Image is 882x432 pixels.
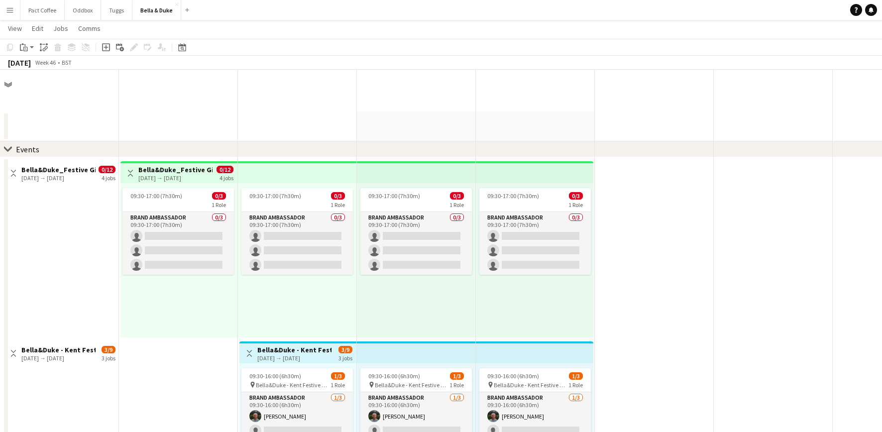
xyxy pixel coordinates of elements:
[220,173,233,182] div: 4 jobs
[21,354,96,362] div: [DATE] → [DATE]
[53,24,68,33] span: Jobs
[360,188,472,275] app-job-card: 09:30-17:00 (7h30m)0/31 RoleBrand Ambassador0/309:30-17:00 (7h30m)
[16,144,39,154] div: Events
[74,22,105,35] a: Comms
[331,201,345,209] span: 1 Role
[338,346,352,353] span: 3/9
[450,372,464,380] span: 1/3
[102,173,115,182] div: 4 jobs
[569,372,583,380] span: 1/3
[122,212,234,275] app-card-role: Brand Ambassador0/309:30-17:00 (7h30m)
[449,381,464,389] span: 1 Role
[479,212,591,275] app-card-role: Brand Ambassador0/309:30-17:00 (7h30m)
[450,192,464,200] span: 0/3
[487,372,539,380] span: 09:30-16:00 (6h30m)
[21,174,96,182] div: [DATE] → [DATE]
[449,201,464,209] span: 1 Role
[249,192,301,200] span: 09:30-17:00 (7h30m)
[568,201,583,209] span: 1 Role
[101,0,132,20] button: Tuggs
[21,165,96,174] h3: Bella&Duke_Festive Gift Fair NEC
[8,58,31,68] div: [DATE]
[132,0,181,20] button: Bella & Duke
[479,188,591,275] app-job-card: 09:30-17:00 (7h30m)0/31 RoleBrand Ambassador0/309:30-17:00 (7h30m)
[33,59,58,66] span: Week 46
[62,59,72,66] div: BST
[122,188,234,275] app-job-card: 09:30-17:00 (7h30m)0/31 RoleBrand Ambassador0/309:30-17:00 (7h30m)
[78,24,101,33] span: Comms
[99,166,115,173] span: 0/12
[102,353,115,362] div: 3 jobs
[21,345,96,354] h3: Bella&Duke - Kent Festive Gift Fair
[32,24,43,33] span: Edit
[65,0,101,20] button: Oddbox
[249,372,301,380] span: 09:30-16:00 (6h30m)
[257,345,331,354] h3: Bella&Duke - Kent Festive Gift Fair
[494,381,568,389] span: Bella&Duke - Kent Festive Gift Fair
[138,165,213,174] h3: Bella&Duke_Festive Gift Fair NEC
[102,346,115,353] span: 3/9
[241,212,353,275] app-card-role: Brand Ambassador0/309:30-17:00 (7h30m)
[568,381,583,389] span: 1 Role
[368,372,420,380] span: 09:30-16:00 (6h30m)
[569,192,583,200] span: 0/3
[217,166,233,173] span: 0/12
[331,381,345,389] span: 1 Role
[212,201,226,209] span: 1 Role
[375,381,449,389] span: Bella&Duke - Kent Festive Gift Fair
[130,192,182,200] span: 09:30-17:00 (7h30m)
[8,24,22,33] span: View
[487,192,539,200] span: 09:30-17:00 (7h30m)
[241,188,353,275] app-job-card: 09:30-17:00 (7h30m)0/31 RoleBrand Ambassador0/309:30-17:00 (7h30m)
[138,174,213,182] div: [DATE] → [DATE]
[338,353,352,362] div: 3 jobs
[4,22,26,35] a: View
[368,192,420,200] span: 09:30-17:00 (7h30m)
[20,0,65,20] button: Pact Coffee
[28,22,47,35] a: Edit
[256,381,331,389] span: Bella&Duke - Kent Festive Gift Fair
[331,192,345,200] span: 0/3
[257,354,331,362] div: [DATE] → [DATE]
[331,372,345,380] span: 1/3
[212,192,226,200] span: 0/3
[49,22,72,35] a: Jobs
[360,212,472,275] app-card-role: Brand Ambassador0/309:30-17:00 (7h30m)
